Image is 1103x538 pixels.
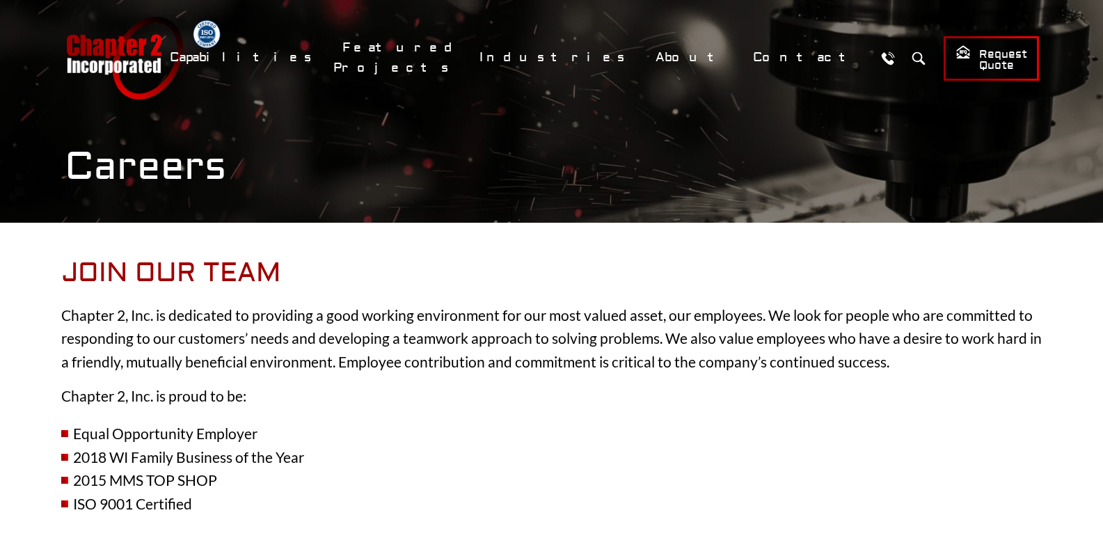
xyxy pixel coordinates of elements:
h2: Join our Team [61,258,1042,290]
a: About [646,42,737,72]
li: 2015 MMS TOP SHOP [61,468,1042,492]
h1: Careers [65,143,1039,190]
a: Request Quote [944,36,1039,81]
a: Industries [470,42,640,72]
p: Chapter 2, Inc. is proud to be: [61,384,1042,408]
span: Request Quote [955,45,1027,73]
li: ISO 9001 Certified [61,492,1042,516]
a: Featured Projects [333,33,463,83]
button: Search [906,45,932,71]
a: Call Us [875,45,901,71]
a: Capabilities [161,42,326,72]
li: 2018 WI Family Business of the Year [61,445,1042,469]
a: Chapter 2 Incorporated [65,17,183,100]
li: Equal Opportunity Employer [61,422,1042,445]
a: Contact [744,42,868,72]
p: Chapter 2, Inc. is dedicated to providing a good working environment for our most valued asset, o... [61,303,1042,374]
